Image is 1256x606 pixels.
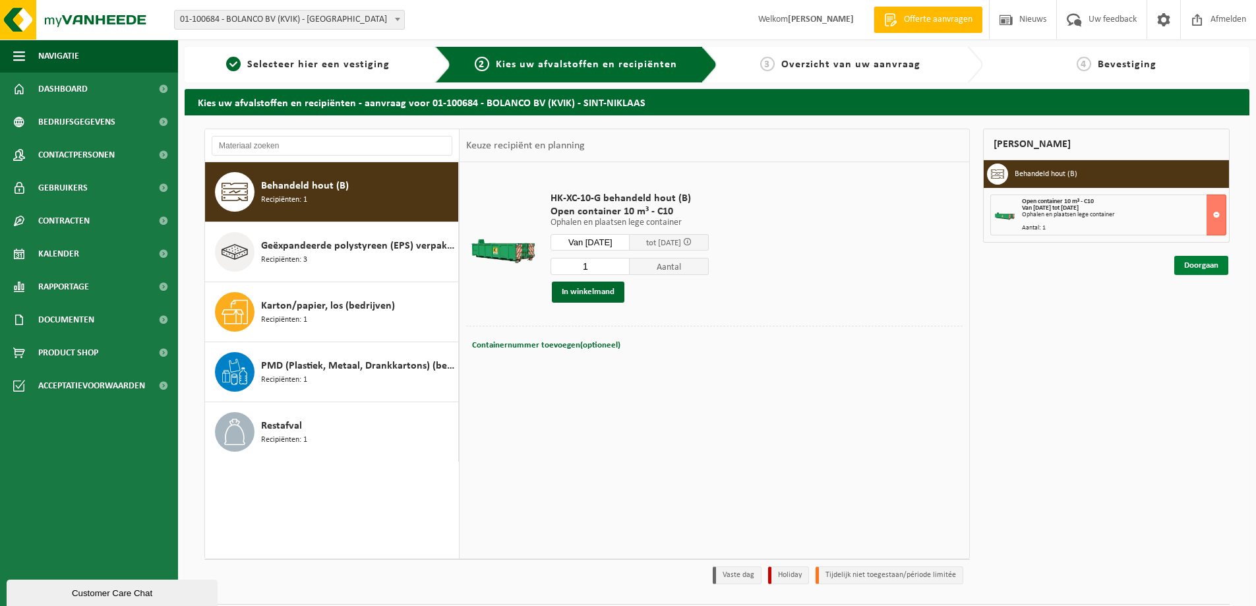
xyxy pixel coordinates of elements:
button: In winkelmand [552,282,624,303]
span: Acceptatievoorwaarden [38,369,145,402]
button: Behandeld hout (B) Recipiënten: 1 [205,162,459,222]
div: [PERSON_NAME] [983,129,1230,160]
li: Holiday [768,566,809,584]
span: Kies uw afvalstoffen en recipiënten [496,59,677,70]
span: Rapportage [38,270,89,303]
span: Recipiënten: 1 [261,434,307,446]
span: Recipiënten: 1 [261,374,307,386]
p: Ophalen en plaatsen lege container [551,218,709,227]
span: Overzicht van uw aanvraag [781,59,920,70]
span: 4 [1077,57,1091,71]
li: Vaste dag [713,566,762,584]
span: Containernummer toevoegen(optioneel) [472,341,620,349]
a: Offerte aanvragen [874,7,982,33]
span: PMD (Plastiek, Metaal, Drankkartons) (bedrijven) [261,358,455,374]
h2: Kies uw afvalstoffen en recipiënten - aanvraag voor 01-100684 - BOLANCO BV (KVIK) - SINT-NIKLAAS [185,89,1249,115]
span: Contactpersonen [38,138,115,171]
span: Dashboard [38,73,88,106]
span: Bedrijfsgegevens [38,106,115,138]
strong: [PERSON_NAME] [788,15,854,24]
span: Recipiënten: 1 [261,194,307,206]
input: Selecteer datum [551,234,630,251]
span: Contracten [38,204,90,237]
span: Open container 10 m³ - C10 [1022,198,1094,205]
span: 01-100684 - BOLANCO BV (KVIK) - SINT-NIKLAAS [175,11,404,29]
span: Documenten [38,303,94,336]
span: Selecteer hier een vestiging [247,59,390,70]
span: Geëxpandeerde polystyreen (EPS) verpakking (< 1 m² per stuk), recycleerbaar [261,238,455,254]
span: Open container 10 m³ - C10 [551,205,709,218]
a: Doorgaan [1174,256,1228,275]
span: Kalender [38,237,79,270]
span: 01-100684 - BOLANCO BV (KVIK) - SINT-NIKLAAS [174,10,405,30]
div: Ophalen en plaatsen lege container [1022,212,1226,218]
span: Karton/papier, los (bedrijven) [261,298,395,314]
h3: Behandeld hout (B) [1015,164,1077,185]
div: Keuze recipiënt en planning [460,129,591,162]
span: Restafval [261,418,302,434]
input: Materiaal zoeken [212,136,452,156]
button: Containernummer toevoegen(optioneel) [471,336,622,355]
span: Recipiënten: 1 [261,314,307,326]
strong: Van [DATE] tot [DATE] [1022,204,1079,212]
button: Geëxpandeerde polystyreen (EPS) verpakking (< 1 m² per stuk), recycleerbaar Recipiënten: 3 [205,222,459,282]
span: Navigatie [38,40,79,73]
span: HK-XC-10-G behandeld hout (B) [551,192,709,205]
span: tot [DATE] [646,239,681,247]
button: PMD (Plastiek, Metaal, Drankkartons) (bedrijven) Recipiënten: 1 [205,342,459,402]
span: Aantal [630,258,709,275]
span: 1 [226,57,241,71]
span: Recipiënten: 3 [261,254,307,266]
button: Restafval Recipiënten: 1 [205,402,459,462]
span: Behandeld hout (B) [261,178,349,194]
span: 3 [760,57,775,71]
button: Karton/papier, los (bedrijven) Recipiënten: 1 [205,282,459,342]
div: Aantal: 1 [1022,225,1226,231]
span: Gebruikers [38,171,88,204]
iframe: chat widget [7,577,220,606]
span: Product Shop [38,336,98,369]
span: Bevestiging [1098,59,1156,70]
li: Tijdelijk niet toegestaan/période limitée [816,566,963,584]
span: 2 [475,57,489,71]
a: 1Selecteer hier een vestiging [191,57,425,73]
span: Offerte aanvragen [901,13,976,26]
